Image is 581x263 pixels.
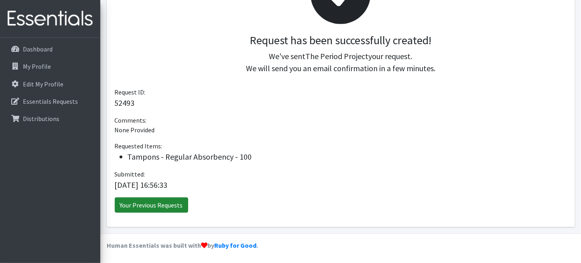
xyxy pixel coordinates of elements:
span: Requested Items: [115,142,163,150]
a: Distributions [3,111,97,127]
li: Tampons - Regular Absorbency - 100 [128,151,567,163]
p: We've sent your request. We will send you an email confirmation in a few minutes. [121,50,561,74]
a: My Profile [3,58,97,74]
span: None Provided [115,126,155,134]
a: Dashboard [3,41,97,57]
p: Essentials Requests [23,97,78,105]
span: Comments: [115,116,147,124]
a: Edit My Profile [3,76,97,92]
p: 52493 [115,97,567,109]
p: [DATE] 16:56:33 [115,179,567,191]
span: Request ID: [115,88,146,96]
p: My Profile [23,62,51,70]
span: Submitted: [115,170,145,178]
a: Ruby for Good [214,241,256,249]
p: Edit My Profile [23,80,63,88]
a: Your Previous Requests [115,197,188,213]
p: Distributions [23,115,59,123]
img: HumanEssentials [3,5,97,32]
span: The Period Project [306,51,369,61]
h3: Request has been successfully created! [121,34,561,47]
p: Dashboard [23,45,53,53]
strong: Human Essentials was built with by . [107,241,258,249]
a: Essentials Requests [3,93,97,109]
